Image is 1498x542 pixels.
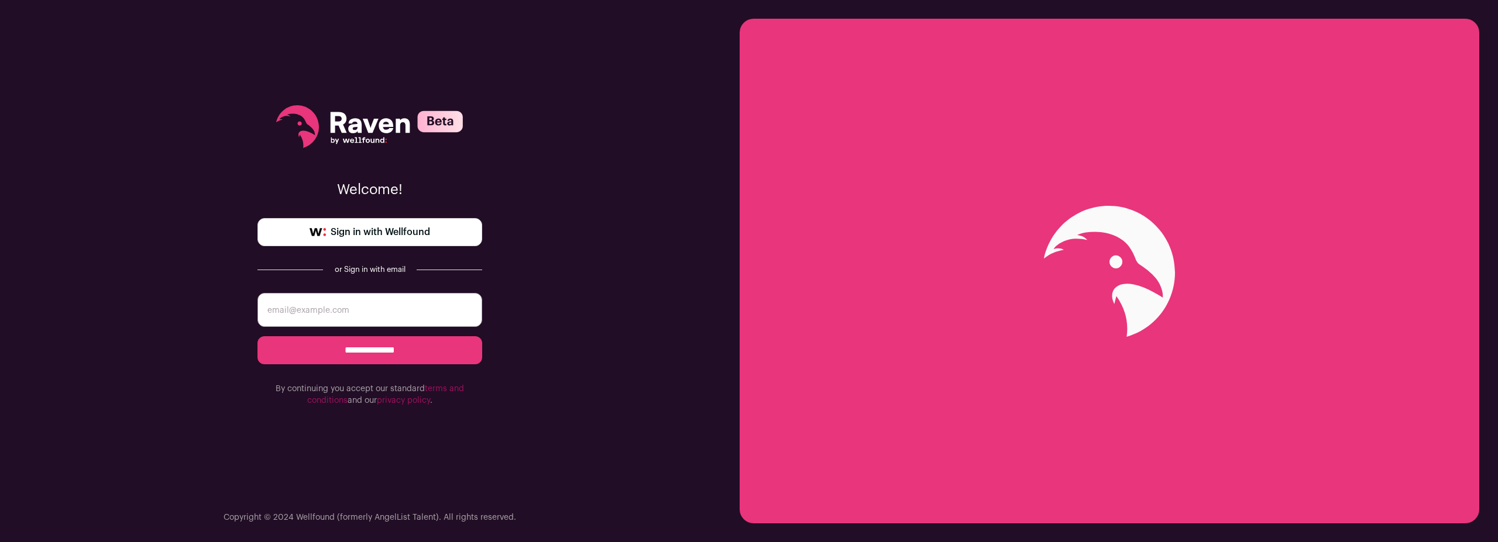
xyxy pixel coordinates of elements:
p: Copyright © 2024 Wellfound (formerly AngelList Talent). All rights reserved. [224,512,516,523]
p: By continuing you accept our standard and our . [257,383,482,406]
a: privacy policy [377,396,430,405]
span: Sign in with Wellfound [331,225,430,239]
img: wellfound-symbol-flush-black-fb3c872781a75f747ccb3a119075da62bfe97bd399995f84a933054e44a575c4.png [310,228,326,236]
input: email@example.com [257,293,482,327]
a: Sign in with Wellfound [257,218,482,246]
div: or Sign in with email [332,265,407,274]
p: Welcome! [257,181,482,199]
